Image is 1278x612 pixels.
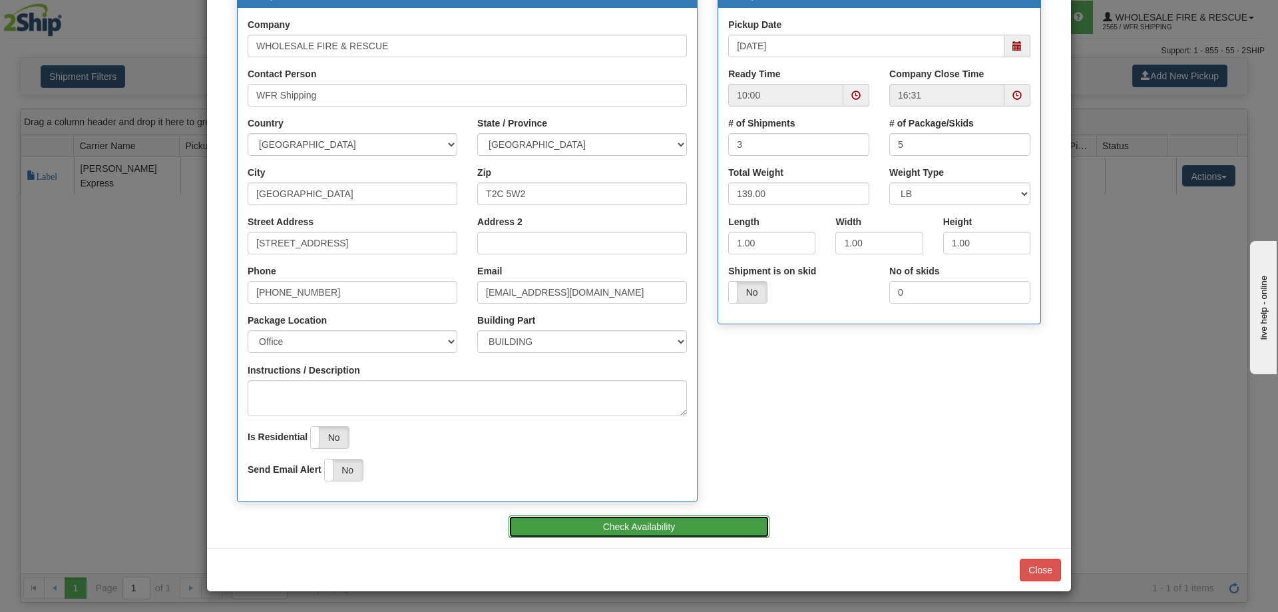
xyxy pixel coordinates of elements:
label: Package Location [248,314,327,327]
label: Address 2 [477,215,523,228]
label: Instructions / Description [248,364,360,377]
label: Total Weight [728,166,783,179]
label: No [729,282,767,303]
label: City [248,166,265,179]
label: Pickup Date [728,18,781,31]
button: Close [1020,559,1061,581]
label: Company [248,18,290,31]
label: Width [835,215,861,228]
button: Check Availability [509,515,770,538]
label: Length [728,215,759,228]
label: Building Part [477,314,535,327]
label: No of skids [889,264,939,278]
label: # of Package/Skids [889,117,974,130]
label: Height [943,215,972,228]
label: Street Address [248,215,314,228]
label: No [325,459,363,481]
label: No [311,427,349,448]
label: Email [477,264,502,278]
label: Zip [477,166,491,179]
div: live help - online [10,11,123,21]
label: Weight Type [889,166,944,179]
label: Ready Time [728,67,780,81]
label: Is Residential [248,430,308,444]
label: Contact Person [248,67,316,81]
label: Country [248,117,284,130]
label: Phone [248,264,276,278]
label: # of Shipments [728,117,795,130]
label: Send Email Alert [248,463,321,476]
label: Company Close Time [889,67,984,81]
label: Shipment is on skid [728,264,816,278]
label: State / Province [477,117,547,130]
iframe: chat widget [1247,238,1277,374]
